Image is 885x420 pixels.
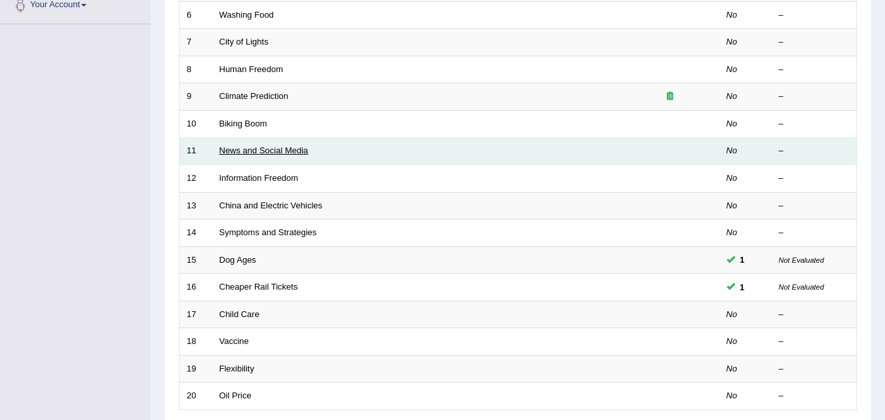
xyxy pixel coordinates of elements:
em: No [726,37,738,47]
em: No [726,391,738,400]
td: 8 [179,56,212,83]
div: – [779,390,850,402]
td: 15 [179,246,212,274]
em: No [726,200,738,210]
a: Washing Food [219,10,274,20]
a: Information Freedom [219,173,299,183]
div: – [779,9,850,22]
a: News and Social Media [219,145,309,155]
span: You can still take this question [735,253,750,267]
a: Flexibility [219,364,254,373]
em: No [726,364,738,373]
a: Child Care [219,309,259,319]
small: Not Evaluated [779,256,824,264]
td: 7 [179,29,212,56]
td: 9 [179,83,212,111]
a: Dog Ages [219,255,256,265]
div: – [779,309,850,321]
td: 19 [179,355,212,383]
td: 14 [179,220,212,247]
td: 16 [179,274,212,301]
small: Not Evaluated [779,283,824,291]
a: Biking Boom [219,119,267,128]
div: – [779,145,850,157]
div: – [779,227,850,239]
em: No [726,10,738,20]
td: 10 [179,110,212,138]
div: – [779,90,850,103]
a: Vaccine [219,336,249,346]
a: Climate Prediction [219,91,289,101]
div: – [779,36,850,48]
div: – [779,118,850,130]
a: Symptoms and Strategies [219,227,317,237]
a: Human Freedom [219,64,284,74]
div: – [779,64,850,76]
td: 11 [179,138,212,165]
em: No [726,227,738,237]
a: Cheaper Rail Tickets [219,282,298,292]
td: 12 [179,164,212,192]
td: 17 [179,301,212,328]
em: No [726,91,738,101]
div: Exam occurring question [628,90,712,103]
td: 13 [179,192,212,220]
a: City of Lights [219,37,269,47]
td: 20 [179,383,212,410]
div: – [779,172,850,185]
td: 18 [179,328,212,356]
div: – [779,363,850,375]
em: No [726,173,738,183]
em: No [726,336,738,346]
div: – [779,200,850,212]
td: 6 [179,1,212,29]
a: China and Electric Vehicles [219,200,323,210]
em: No [726,64,738,74]
em: No [726,119,738,128]
a: Oil Price [219,391,252,400]
em: No [726,145,738,155]
em: No [726,309,738,319]
span: You can still take this question [735,280,750,294]
div: – [779,335,850,348]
